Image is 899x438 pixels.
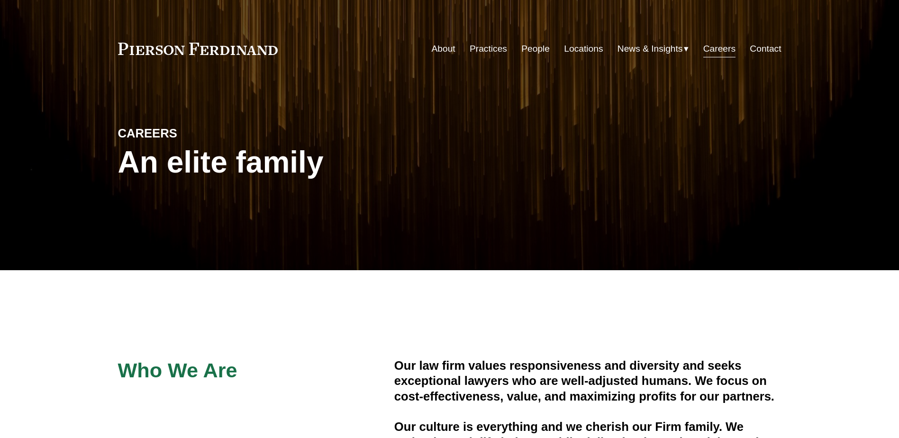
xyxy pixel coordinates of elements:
a: Practices [470,40,507,58]
h4: CAREERS [118,126,284,141]
a: Locations [564,40,603,58]
h1: An elite family [118,145,450,180]
span: Who We Are [118,359,237,382]
h4: Our law firm values responsiveness and diversity and seeks exceptional lawyers who are well-adjus... [394,358,781,404]
a: Careers [703,40,736,58]
span: News & Insights [617,41,683,57]
a: folder dropdown [617,40,689,58]
a: About [432,40,455,58]
a: People [521,40,550,58]
a: Contact [750,40,781,58]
